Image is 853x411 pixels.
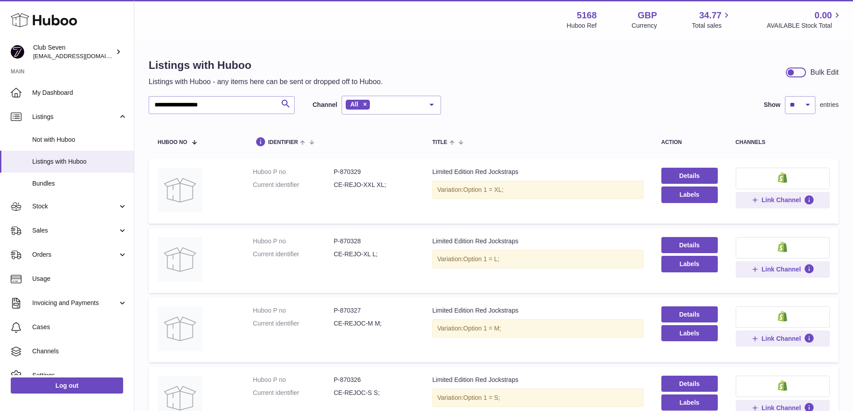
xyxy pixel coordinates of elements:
div: Limited Edition Red Jockstraps [432,376,643,384]
dt: Huboo P no [253,306,334,315]
div: Limited Edition Red Jockstraps [432,168,643,176]
span: Link Channel [762,265,801,273]
img: Limited Edition Red Jockstraps [158,168,202,212]
dd: P-870329 [334,168,414,176]
span: AVAILABLE Stock Total [767,21,842,30]
div: Currency [632,21,657,30]
span: Link Channel [762,196,801,204]
div: Limited Edition Red Jockstraps [432,237,643,246]
a: Details [661,306,718,322]
span: Invoicing and Payments [32,299,118,307]
span: Bundles [32,179,127,188]
img: shopify-small.png [778,172,787,183]
div: Limited Edition Red Jockstraps [432,306,643,315]
span: [EMAIL_ADDRESS][DOMAIN_NAME] [33,52,132,59]
span: Option 1 = XL; [463,186,504,193]
a: 34.77 Total sales [692,9,732,30]
dt: Current identifier [253,181,334,189]
span: Total sales [692,21,732,30]
button: Labels [661,394,718,411]
div: Variation: [432,389,643,407]
a: 0.00 AVAILABLE Stock Total [767,9,842,30]
h1: Listings with Huboo [149,58,383,72]
div: action [661,140,718,145]
img: shopify-small.png [778,380,787,391]
dd: P-870327 [334,306,414,315]
span: My Dashboard [32,89,127,97]
span: Channels [32,347,127,356]
div: channels [736,140,830,145]
button: Labels [661,325,718,341]
img: Limited Edition Red Jockstraps [158,237,202,282]
div: Variation: [432,319,643,338]
img: shopify-small.png [778,311,787,322]
dd: P-870328 [334,237,414,246]
div: Variation: [432,181,643,199]
a: Details [661,168,718,184]
span: 34.77 [699,9,721,21]
span: title [432,140,447,145]
span: Huboo no [158,140,187,145]
span: Option 1 = S; [463,394,500,401]
p: Listings with Huboo - any items here can be sent or dropped off to Huboo. [149,77,383,87]
button: Link Channel [736,192,830,208]
span: Option 1 = L; [463,255,500,263]
dt: Huboo P no [253,376,334,384]
dt: Current identifier [253,250,334,258]
span: All [350,101,358,108]
dd: CE-REJOC-S S; [334,389,414,397]
button: Link Channel [736,330,830,347]
img: Limited Edition Red Jockstraps [158,306,202,351]
dd: CE-REJOC-M M; [334,319,414,328]
img: shopify-small.png [778,242,787,252]
a: Details [661,376,718,392]
div: Bulk Edit [810,68,839,77]
span: 0.00 [814,9,832,21]
span: identifier [268,140,298,145]
dd: P-870326 [334,376,414,384]
dd: CE-REJO-XXL XL; [334,181,414,189]
img: info@wearclubseven.com [11,45,24,59]
span: Orders [32,250,118,259]
span: Settings [32,371,127,380]
label: Channel [313,101,337,109]
span: Link Channel [762,335,801,343]
span: Cases [32,323,127,331]
strong: GBP [638,9,657,21]
span: Usage [32,275,127,283]
span: Listings with Huboo [32,157,127,166]
strong: 5168 [577,9,597,21]
span: Not with Huboo [32,136,127,144]
span: Listings [32,113,118,121]
dt: Current identifier [253,389,334,397]
dt: Huboo P no [253,237,334,246]
div: Huboo Ref [567,21,597,30]
dt: Current identifier [253,319,334,328]
span: Stock [32,202,118,211]
a: Details [661,237,718,253]
dd: CE-REJO-XL L; [334,250,414,258]
dt: Huboo P no [253,168,334,176]
span: Sales [32,226,118,235]
div: Variation: [432,250,643,268]
a: Log out [11,377,123,394]
span: entries [820,101,839,109]
span: Option 1 = M; [463,325,501,332]
button: Link Channel [736,261,830,277]
button: Labels [661,256,718,272]
div: Club Seven [33,43,114,60]
button: Labels [661,186,718,203]
label: Show [764,101,780,109]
